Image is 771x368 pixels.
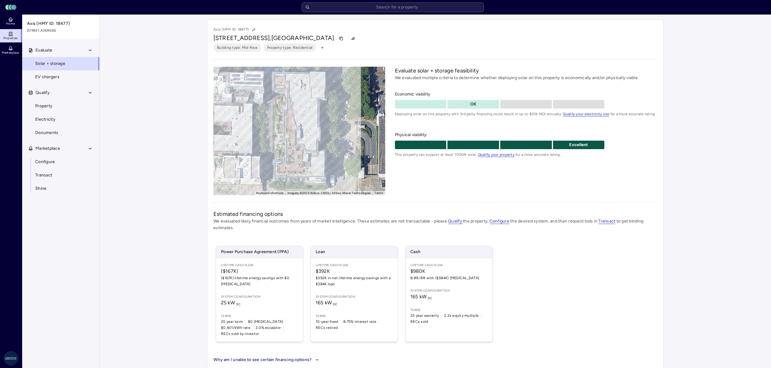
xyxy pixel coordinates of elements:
a: Electricity [22,113,100,126]
span: Axis (HMY ID: 18477) [27,20,95,27]
span: Marketplace [36,145,60,152]
img: Google [215,187,235,195]
a: Transact [598,219,615,224]
span: [STREET_ADDRESS] [27,28,95,33]
button: Property type: Residential [263,43,316,52]
span: 25 year warranty [410,313,439,319]
span: [GEOGRAPHIC_DATA] [271,34,334,42]
p: OK [447,101,499,108]
span: $0.401/kWh rate [221,325,250,331]
span: Home [6,22,15,25]
span: EV chargers [35,74,59,80]
a: Shine [22,182,100,195]
span: Qualify [36,89,49,96]
span: Properties [3,36,18,40]
a: Transact [22,169,100,182]
a: Configure [22,155,100,169]
a: Power Purchase Agreement (PPA)Lifetime Cash Flow($167K)($167K) lifetime energy savings with $0 [M... [216,246,303,342]
span: Imagery ©2025 Airbus, CNES / Airbus, Maxar Technologies [287,191,371,195]
span: Building type: Mid-Rise [217,45,257,51]
span: Lifetime Cash Flow [410,263,487,268]
button: Qualify [22,86,100,99]
span: Power Purchase Agreement (PPA) [216,246,303,258]
span: ($167K) [221,268,298,275]
a: EV chargers [22,70,100,84]
span: Qualify your electricity use [563,112,609,116]
span: [STREET_ADDRESS], [213,34,271,42]
span: $0 [MEDICAL_DATA] [248,319,283,325]
span: RECs retired [316,325,338,331]
span: Lifetime Cash Flow [221,263,298,268]
span: System configuration [316,294,393,299]
span: System configuration [410,288,487,293]
span: $392K in net lifetime energy savings with a $384K loan [316,275,393,287]
sub: DC [428,296,432,300]
span: Lifetime Cash Flow [316,263,393,268]
span: Terms [316,314,393,319]
button: Keyboard shortcuts [256,191,284,195]
img: Greystar AS [4,351,18,366]
span: Loan [311,246,398,258]
a: LoanLifetime Cash Flow$392K$392K in net lifetime energy savings with a $384K loanSystem configura... [311,246,398,342]
span: ($167K) lifetime energy savings with $0 [MEDICAL_DATA] [221,275,298,287]
p: We evaluated likely financial outcomes from years of market intelligence. These estimates are not... [213,218,657,231]
a: Documents [22,126,100,139]
span: Electricity [35,116,55,123]
button: Evaluate [22,44,100,57]
span: RECs sold by investor [221,331,259,337]
a: Terms [374,191,383,195]
button: Marketplace [22,142,100,155]
span: Terms [221,314,298,319]
a: Open this area in Google Maps (opens a new window) [215,187,235,195]
span: $980K [410,268,487,275]
span: Documents [35,129,58,136]
span: RECs sold [410,319,428,325]
span: 165 kW [410,294,432,299]
span: 10-year fixed [316,319,338,325]
span: Terms [410,308,487,313]
span: 25 year term [221,319,243,325]
a: Configure [490,219,509,224]
span: This property can support at least 100kW solar. for a more accurate rating. [395,152,657,158]
span: Cash [406,246,492,258]
button: Building type: Mid-Rise [213,43,261,52]
span: Economic viability [395,91,657,98]
input: Search for a property [302,2,484,12]
a: Qualify your electricity use [563,112,609,116]
span: Physical viability [395,132,657,138]
span: Property [35,103,52,109]
span: Property type: Residential [267,45,313,51]
p: Axis (HMY ID: 18477) [213,26,258,34]
span: Evaluate [36,47,52,54]
sub: DC [236,302,241,306]
a: Property [22,99,100,113]
span: Configure [35,159,55,165]
span: Marketplace [2,51,19,55]
span: 2.2x equity multiple [444,313,479,319]
span: Deploying solar on this property with 3rd party financing could result in up to $20k NOI annually... [395,111,657,117]
h2: Evaluate solar + storage feasibility [395,67,657,75]
span: 25 kW [221,300,241,306]
p: We evaluated multiple criteria to determine whether deploying solar on this property is economica... [395,75,657,81]
button: Why am I unable to see certain financing options? [213,356,321,363]
span: 8.75% interest rate [343,319,376,325]
span: System configuration [221,294,298,299]
span: 8.8% IRR with ($384K) [MEDICAL_DATA] [410,275,487,281]
span: Shine [35,185,46,192]
span: Transact [35,172,52,179]
span: 2.0% escalator [256,325,281,331]
a: Qualify [448,219,463,224]
p: Excellent [553,142,605,148]
span: 165 kW [316,300,338,306]
span: Solar + storage [35,60,65,67]
span: $392K [316,268,393,275]
sub: DC [333,302,338,306]
h2: Estimated financing options [213,210,657,218]
a: Solar + storage [22,57,100,70]
a: CashLifetime Cash Flow$980K8.8% IRR with ($384K) [MEDICAL_DATA]System configuration165 kW DCTerms... [405,246,493,342]
a: Qualify your property [478,152,515,157]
